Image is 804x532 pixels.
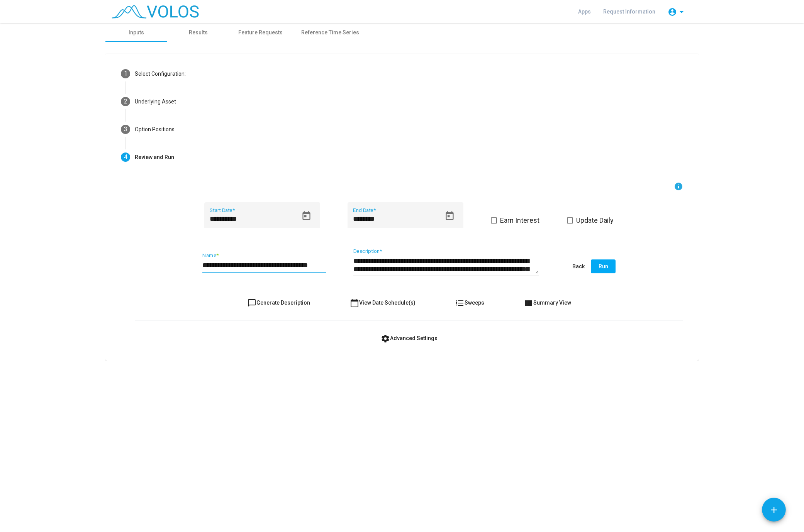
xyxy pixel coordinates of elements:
[455,300,484,306] span: Sweeps
[350,300,416,306] span: View Date Schedule(s)
[578,8,591,15] span: Apps
[135,153,174,161] div: Review and Run
[135,70,186,78] div: Select Configuration:
[381,334,390,343] mat-icon: settings
[301,29,359,37] div: Reference Time Series
[769,505,779,515] mat-icon: add
[189,29,208,37] div: Results
[576,216,614,225] span: Update Daily
[247,298,256,308] mat-icon: chat_bubble_outline
[124,153,127,161] span: 4
[298,207,315,225] button: Open calendar
[668,7,677,17] mat-icon: account_circle
[124,125,127,133] span: 3
[572,263,585,269] span: Back
[566,259,591,273] button: Back
[375,331,444,345] button: Advanced Settings
[591,259,616,273] button: Run
[455,298,465,308] mat-icon: format_list_numbered
[441,207,458,225] button: Open calendar
[135,125,175,134] div: Option Positions
[344,296,422,310] button: View Date Schedule(s)
[449,296,490,310] button: Sweeps
[674,182,683,191] mat-icon: info
[762,498,786,522] button: Add icon
[524,300,571,306] span: Summary View
[241,296,316,310] button: Generate Description
[572,5,597,19] a: Apps
[677,7,686,17] mat-icon: arrow_drop_down
[597,5,662,19] a: Request Information
[603,8,655,15] span: Request Information
[350,298,359,308] mat-icon: calendar_today
[129,29,144,37] div: Inputs
[124,70,127,77] span: 1
[381,335,438,341] span: Advanced Settings
[124,98,127,105] span: 2
[518,296,577,310] button: Summary View
[135,98,176,106] div: Underlying Asset
[524,298,533,308] mat-icon: view_list
[500,216,539,225] span: Earn Interest
[238,29,283,37] div: Feature Requests
[599,263,608,269] span: Run
[247,300,310,306] span: Generate Description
